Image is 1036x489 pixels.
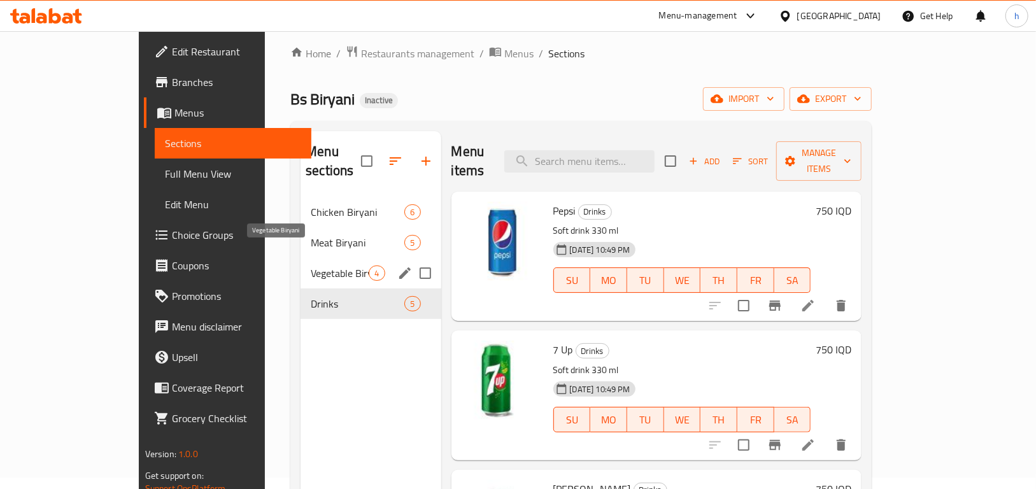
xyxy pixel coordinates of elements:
span: Choice Groups [172,227,302,243]
span: Pepsi [553,201,576,220]
button: TU [627,407,664,432]
a: Edit Restaurant [144,36,312,67]
p: Soft drink 330 ml [553,223,811,239]
div: Inactive [360,93,398,108]
h6: 750 IQD [816,341,851,358]
span: Sections [548,46,585,61]
span: export [800,91,862,107]
span: FR [742,271,769,290]
nav: breadcrumb [290,45,872,62]
span: MO [595,271,622,290]
span: Sort [733,154,768,169]
span: Inactive [360,95,398,106]
input: search [504,150,655,173]
span: SU [559,271,586,290]
span: Full Menu View [165,166,302,181]
div: items [369,266,385,281]
span: Meat Biryani [311,235,404,250]
span: 7 Up [553,340,573,359]
a: Coverage Report [144,372,312,403]
button: delete [826,430,856,460]
span: FR [742,411,769,429]
div: Drinks5 [301,288,441,319]
h2: Menu sections [306,142,360,180]
span: SU [559,411,586,429]
span: TH [706,411,732,429]
button: Add [684,152,725,171]
span: Branches [172,74,302,90]
span: Drinks [576,344,609,358]
a: Choice Groups [144,220,312,250]
button: export [790,87,872,111]
a: Full Menu View [155,159,312,189]
button: Manage items [776,141,862,181]
button: FR [737,407,774,432]
div: Menu-management [659,8,737,24]
span: Sort items [725,152,776,171]
div: Chicken Biryani6 [301,197,441,227]
span: [DATE] 10:49 PM [565,383,635,395]
span: WE [669,271,696,290]
span: h [1014,9,1019,23]
span: Add [687,154,721,169]
span: Select section [657,148,684,174]
span: TU [632,411,659,429]
span: Menu disclaimer [172,319,302,334]
a: Menu disclaimer [144,311,312,342]
span: Get support on: [145,467,204,484]
a: Upsell [144,342,312,372]
button: Add section [411,146,441,176]
li: / [539,46,543,61]
div: items [404,204,420,220]
a: Grocery Checklist [144,403,312,434]
span: Coupons [172,258,302,273]
button: MO [590,267,627,293]
span: Drinks [311,296,404,311]
div: Vegetable Biryani4edit [301,258,441,288]
div: items [404,296,420,311]
button: MO [590,407,627,432]
button: SU [553,407,591,432]
button: WE [664,267,701,293]
a: Restaurants management [346,45,474,62]
button: SA [774,267,811,293]
button: TH [700,267,737,293]
img: 7 Up [462,341,543,422]
span: Vegetable Biryani [311,266,369,281]
span: Menus [504,46,534,61]
a: Promotions [144,281,312,311]
button: FR [737,267,774,293]
span: import [713,91,774,107]
span: Version: [145,446,176,462]
span: TH [706,271,732,290]
h6: 750 IQD [816,202,851,220]
button: Sort [730,152,771,171]
span: Restaurants management [361,46,474,61]
button: TH [700,407,737,432]
span: Chicken Biryani [311,204,404,220]
a: Branches [144,67,312,97]
span: Bs Biryani [290,85,355,113]
span: Sections [165,136,302,151]
div: Drinks [576,343,609,358]
button: edit [395,264,415,283]
span: 1.0.0 [178,446,198,462]
a: Sections [155,128,312,159]
div: Meat Biryani5 [301,227,441,258]
span: Coverage Report [172,380,302,395]
li: / [479,46,484,61]
span: SA [779,271,806,290]
span: Upsell [172,350,302,365]
button: TU [627,267,664,293]
span: 6 [405,206,420,218]
button: WE [664,407,701,432]
span: Select all sections [353,148,380,174]
li: / [336,46,341,61]
span: Edit Menu [165,197,302,212]
span: SA [779,411,806,429]
a: Edit Menu [155,189,312,220]
img: Pepsi [462,202,543,283]
span: Select to update [730,432,757,458]
span: Manage items [786,145,851,177]
button: import [703,87,784,111]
